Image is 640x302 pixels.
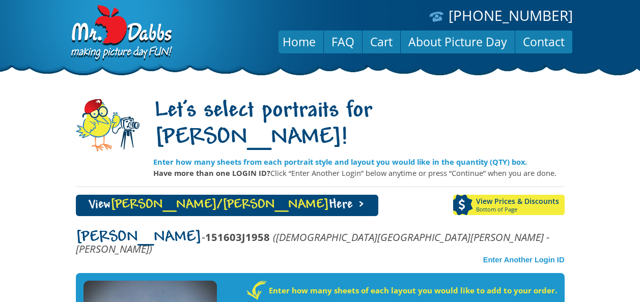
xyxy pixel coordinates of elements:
a: View[PERSON_NAME]/[PERSON_NAME]Here > [76,195,378,216]
a: View Prices & DiscountsBottom of Page [453,195,565,215]
span: Bottom of Page [476,206,565,213]
strong: Have more than one LOGIN ID? [153,168,270,178]
img: Dabbs Company [68,5,174,62]
span: [PERSON_NAME] [76,229,202,246]
p: Click “Enter Another Login” below anytime or press “Continue” when you are done. [153,167,565,178]
a: Enter Another Login ID [483,256,565,264]
span: [PERSON_NAME]/[PERSON_NAME] [110,198,329,212]
a: FAQ [324,29,362,54]
strong: Enter how many sheets of each layout you would like to add to your order. [269,285,557,295]
p: - [76,231,565,254]
a: Contact [515,29,572,54]
a: About Picture Day [401,29,515,54]
a: [PHONE_NUMBER] [449,6,573,25]
a: Home [275,29,323,54]
img: camera-mascot [76,99,140,152]
a: Cart [363,29,400,54]
strong: 151603J1958 [205,230,270,244]
h1: Let's select portraits for [PERSON_NAME]! [153,98,565,152]
strong: Enter how many sheets from each portrait style and layout you would like in the quantity (QTY) box. [153,157,527,167]
em: ([DEMOGRAPHIC_DATA][GEOGRAPHIC_DATA][PERSON_NAME] - [PERSON_NAME]) [76,230,549,256]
